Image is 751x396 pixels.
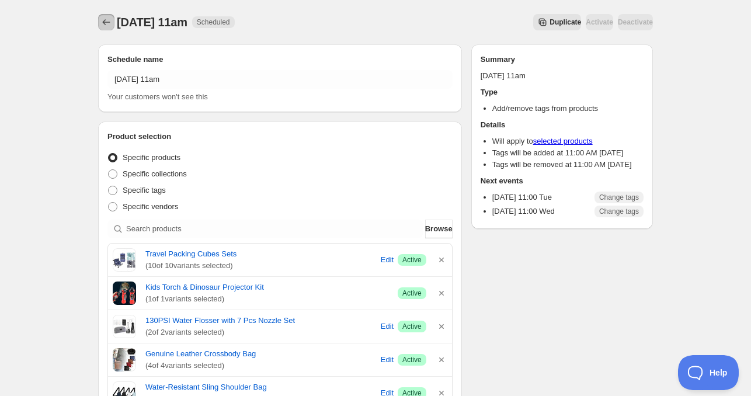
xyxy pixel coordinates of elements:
p: [DATE] 11:00 Tue [492,192,552,203]
h2: Details [481,119,644,131]
li: Add/remove tags from products [492,103,644,114]
span: Active [402,255,422,265]
span: Specific tags [123,186,166,194]
button: Edit [379,251,395,269]
span: Change tags [599,207,639,216]
span: Active [402,322,422,331]
li: Tags will be added at 11:00 AM [DATE] [492,147,644,159]
span: Your customers won't see this [107,92,208,101]
span: Specific products [123,153,180,162]
a: 130PSI Water Flosser with 7 Pcs Nozzle Set [145,315,377,326]
span: ( 4 of 4 variants selected) [145,360,377,371]
span: Specific collections [123,169,187,178]
p: [DATE] 11:00 Wed [492,206,555,217]
h2: Schedule name [107,54,453,65]
span: Edit [381,354,394,366]
span: Change tags [599,193,639,202]
p: [DATE] 11am [481,70,644,82]
span: Duplicate [550,18,581,27]
img: A set of travel packing cubes in various sizes, displayed alongside an open suitcase. The cubes a... [113,248,136,272]
span: Specific vendors [123,202,178,211]
h2: Next events [481,175,644,187]
h2: Type [481,86,644,98]
h2: Summary [481,54,644,65]
img: A collage of images showcasing different genuine leather crossbody bags in various colors includi... [113,348,136,371]
button: Secondary action label [533,14,581,30]
button: Browse [425,220,453,238]
span: Browse [425,223,453,235]
a: Water-Resistant Sling Shoulder Bag [145,381,377,393]
a: Genuine Leather Crossbody Bag [145,348,377,360]
a: Kids Torch & Dinosaur Projector Kit [145,282,388,293]
iframe: Toggle Customer Support [678,355,739,390]
span: ( 1 of 1 variants selected) [145,293,388,305]
li: Will apply to [492,136,644,147]
h2: Product selection [107,131,453,143]
a: selected products [533,137,593,145]
button: Schedules [98,14,114,30]
a: Travel Packing Cubes Sets [145,248,377,260]
span: Active [402,289,422,298]
button: Edit [379,350,395,369]
span: Edit [381,321,394,332]
span: Edit [381,254,394,266]
li: Tags will be removed at 11:00 AM [DATE] [492,159,644,171]
span: ( 2 of 2 variants selected) [145,326,377,338]
span: [DATE] 11am [117,16,187,29]
input: Search products [126,220,423,238]
span: ( 10 of 10 variants selected) [145,260,377,272]
img: A set of water flosser appliances with various nozzles and a charging cable, displayed alongside ... [113,315,136,338]
img: A Kids Torch & Dinosaur Projector Kit in red color, showing images of dinosaurs being projected f... [113,282,136,305]
span: Scheduled [197,18,230,27]
span: Active [402,355,422,364]
button: Edit [379,317,395,336]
